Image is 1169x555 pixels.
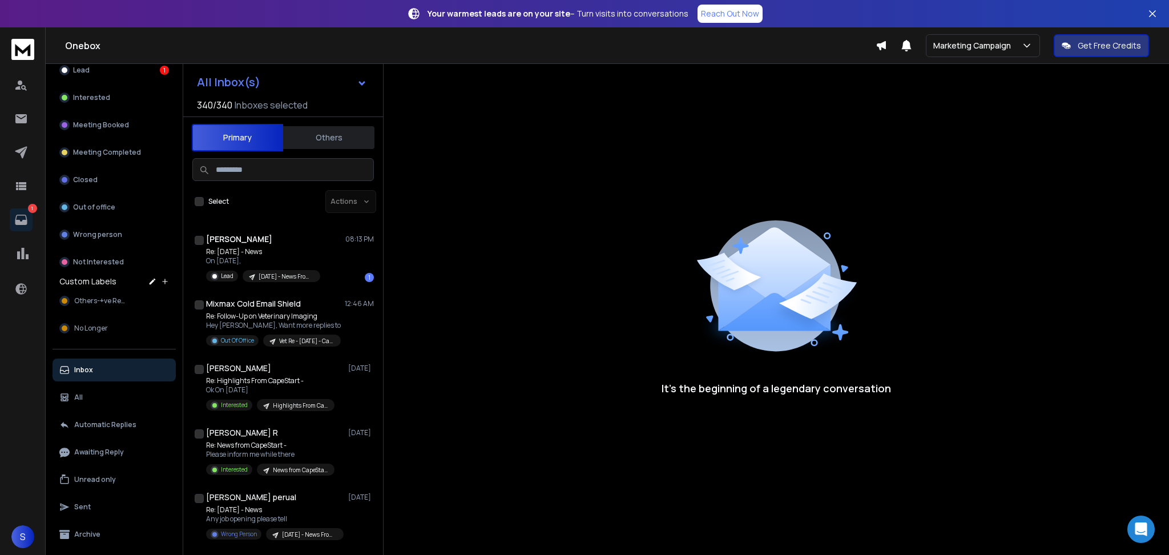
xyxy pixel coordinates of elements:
p: Interested [73,93,110,102]
button: Primary [192,124,283,151]
h3: Inboxes selected [235,98,308,112]
p: – Turn visits into conversations [428,8,688,19]
button: Lead1 [53,59,176,82]
div: 1 [365,273,374,282]
p: Automatic Replies [74,420,136,429]
span: No Longer [74,324,108,333]
button: Interested [53,86,176,109]
div: Open Intercom Messenger [1127,516,1155,543]
button: Sent [53,496,176,518]
p: Meeting Booked [73,120,129,130]
button: Awaiting Reply [53,441,176,464]
p: Hey [PERSON_NAME], Want more replies to [206,321,341,330]
button: All [53,386,176,409]
button: S [11,525,34,548]
button: No Longer [53,317,176,340]
label: Select [208,197,229,206]
p: Awaiting Reply [74,448,124,457]
p: All [74,393,83,402]
p: Vet Re - [DATE] - Campaign 3C [279,337,334,345]
p: Any job opening please tell [206,514,343,524]
p: Lead [221,272,233,280]
p: [DATE] - News From [GEOGRAPHIC_DATA] [282,530,337,539]
p: Interested [221,465,248,474]
p: Re: Highlights From CapeStart - [206,376,334,385]
p: Re: [DATE] - News [206,247,320,256]
p: It’s the beginning of a legendary conversation [662,380,891,396]
p: Re: [DATE] - News [206,505,343,514]
p: News from CapeStart - [DATE] [273,466,328,474]
button: All Inbox(s) [188,71,376,94]
p: Unread only [74,475,116,484]
p: Sent [74,502,91,512]
h1: All Inbox(s) [197,77,260,88]
p: Reach Out Now [701,8,759,19]
button: Inbox [53,359,176,381]
span: 340 / 340 [197,98,232,112]
h3: Custom Labels [59,276,116,287]
p: 12:46 AM [345,299,374,308]
p: Re: Follow-Up on Veterinary Imaging [206,312,341,321]
button: Others [283,125,374,150]
h1: Onebox [65,39,876,53]
button: Meeting Completed [53,141,176,164]
p: Out Of Office [221,336,254,345]
button: Not Interested [53,251,176,274]
a: Reach Out Now [698,5,763,23]
button: Unread only [53,468,176,491]
button: Others-+ve Resp [53,289,176,312]
p: [DATE] - News From [GEOGRAPHIC_DATA] [259,272,313,281]
button: Out of office [53,196,176,219]
h1: Mixmax Cold Email Shield [206,298,301,309]
button: Closed [53,168,176,191]
button: Archive [53,523,176,546]
p: Re: News from CapeStart - [206,441,334,450]
p: Ok On [DATE] [206,385,334,395]
p: Lead [73,66,90,75]
p: Highlights From CapeStart - [DATE] [273,401,328,410]
p: Closed [73,175,98,184]
p: Out of office [73,203,115,212]
p: Archive [74,530,100,539]
p: Get Free Credits [1078,40,1141,51]
h1: [PERSON_NAME] R [206,427,278,439]
p: Meeting Completed [73,148,141,157]
button: Automatic Replies [53,413,176,436]
a: 1 [10,208,33,231]
p: Inbox [74,365,93,375]
p: Wrong Person [221,530,257,538]
p: Marketing Campaign [933,40,1015,51]
p: [DATE] [348,493,374,502]
h1: [PERSON_NAME] [206,234,272,245]
button: Meeting Booked [53,114,176,136]
p: On [DATE], [206,256,320,266]
p: [DATE] [348,364,374,373]
p: [DATE] [348,428,374,437]
span: Others-+ve Resp [74,296,128,305]
p: 1 [28,204,37,213]
div: 1 [160,66,169,75]
strong: Your warmest leads are on your site [428,8,570,19]
h1: [PERSON_NAME] [206,363,271,374]
p: Interested [221,401,248,409]
p: 08:13 PM [345,235,374,244]
p: Wrong person [73,230,122,239]
h1: [PERSON_NAME] perual [206,492,296,503]
button: Wrong person [53,223,176,246]
p: Please inform me while there [206,450,334,459]
button: Get Free Credits [1054,34,1149,57]
p: Not Interested [73,258,124,267]
img: logo [11,39,34,60]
